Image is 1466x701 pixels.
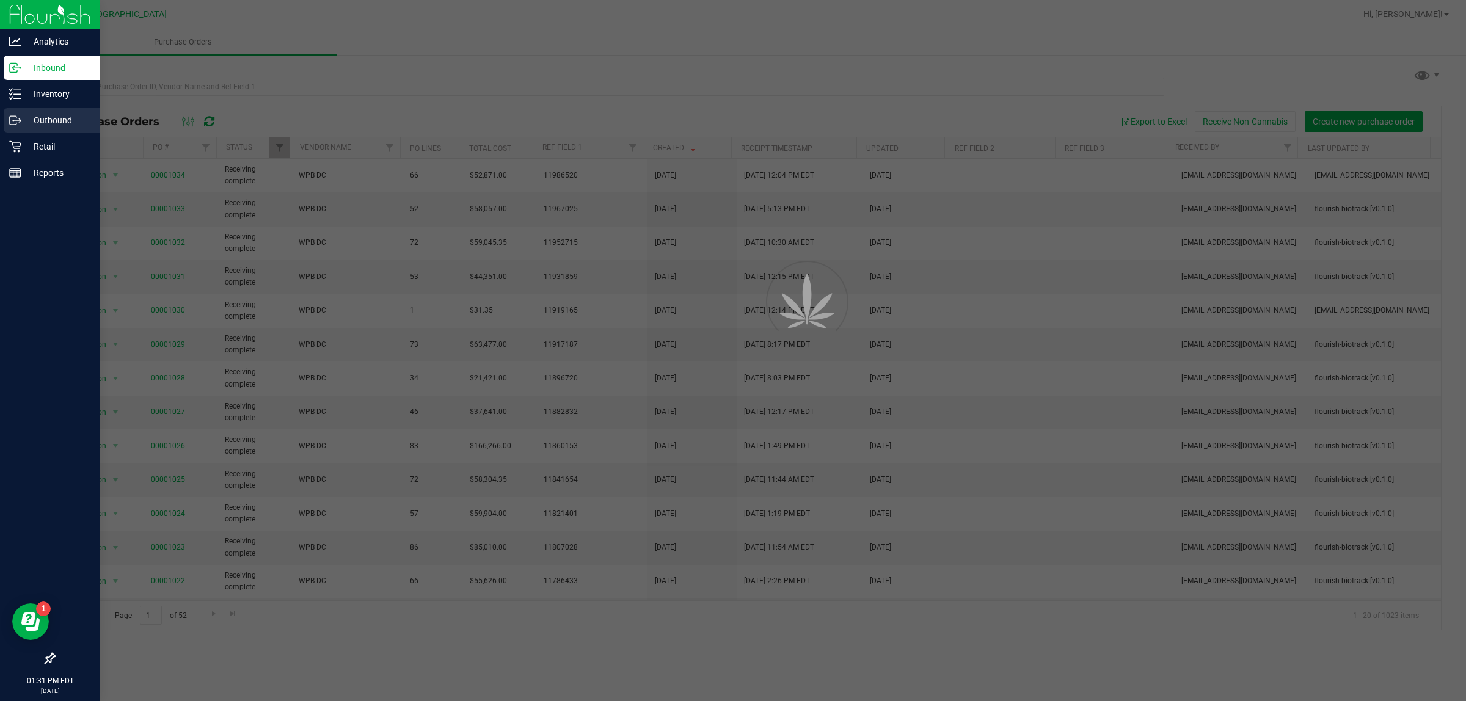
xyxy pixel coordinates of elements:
[21,165,95,180] p: Reports
[12,603,49,640] iframe: Resource center
[21,139,95,154] p: Retail
[21,34,95,49] p: Analytics
[5,686,95,696] p: [DATE]
[9,167,21,179] inline-svg: Reports
[21,60,95,75] p: Inbound
[9,35,21,48] inline-svg: Analytics
[9,114,21,126] inline-svg: Outbound
[9,140,21,153] inline-svg: Retail
[9,62,21,74] inline-svg: Inbound
[9,88,21,100] inline-svg: Inventory
[36,601,51,616] iframe: Resource center unread badge
[21,87,95,101] p: Inventory
[21,113,95,128] p: Outbound
[5,675,95,686] p: 01:31 PM EDT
